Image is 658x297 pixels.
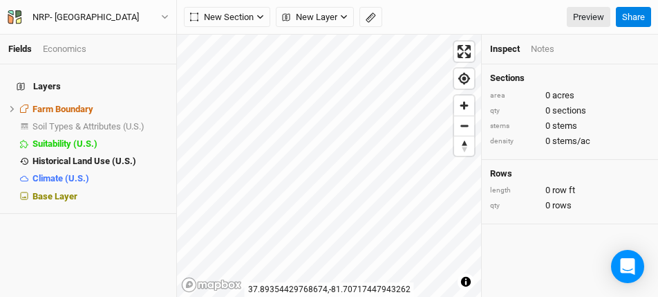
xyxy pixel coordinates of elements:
[32,156,136,166] span: Historical Land Use (U.S.)
[454,116,474,136] button: Zoom out
[32,156,168,167] div: Historical Land Use (U.S.)
[552,135,590,147] span: stems/ac
[282,10,337,24] span: New Layer
[190,10,254,24] span: New Section
[8,73,168,100] h4: Layers
[616,7,651,28] button: Share
[490,120,650,132] div: 0
[490,105,650,117] div: 0
[552,120,577,132] span: stems
[454,136,474,156] button: Reset bearing to north
[32,104,168,115] div: Farm Boundary
[32,173,89,183] span: Climate (U.S.)
[7,10,169,25] button: NRP- [GEOGRAPHIC_DATA]
[245,282,414,297] div: 37.89354429768674 , -81.70717447943262
[490,136,538,147] div: density
[32,104,93,114] span: Farm Boundary
[32,121,168,132] div: Soil Types & Attributes (U.S.)
[32,138,97,149] span: Suitability (U.S.)
[490,168,650,179] h4: Rows
[276,7,354,28] button: New Layer
[181,277,242,293] a: Mapbox logo
[490,184,650,197] div: 0
[359,7,382,28] button: Shortcut: M
[552,184,575,197] span: row ft
[462,274,470,289] span: Toggle attribution
[490,135,650,147] div: 0
[552,105,586,117] span: sections
[552,199,572,212] span: rows
[531,43,554,55] div: Notes
[32,121,144,132] span: Soil Types & Attributes (U.S.)
[490,201,538,211] div: qty
[490,121,538,132] div: stems
[32,10,139,24] div: NRP- [GEOGRAPHIC_DATA]
[32,191,168,202] div: Base Layer
[32,191,77,201] span: Base Layer
[8,44,32,54] a: Fields
[611,250,644,283] div: Open Intercom Messenger
[184,7,270,28] button: New Section
[490,89,650,102] div: 0
[567,7,610,28] a: Preview
[490,199,650,212] div: 0
[490,91,538,101] div: area
[43,43,86,55] div: Economics
[490,106,538,116] div: qty
[454,69,474,89] button: Find my location
[552,89,574,102] span: acres
[177,35,481,297] canvas: Map
[32,138,168,150] div: Suitability (U.S.)
[490,186,538,196] div: length
[490,43,520,55] div: Inspect
[454,96,474,116] button: Zoom in
[454,42,474,62] button: Enter fullscreen
[32,173,168,184] div: Climate (U.S.)
[490,73,650,84] h4: Sections
[32,10,139,24] div: NRP- Phase 2 Colony Bay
